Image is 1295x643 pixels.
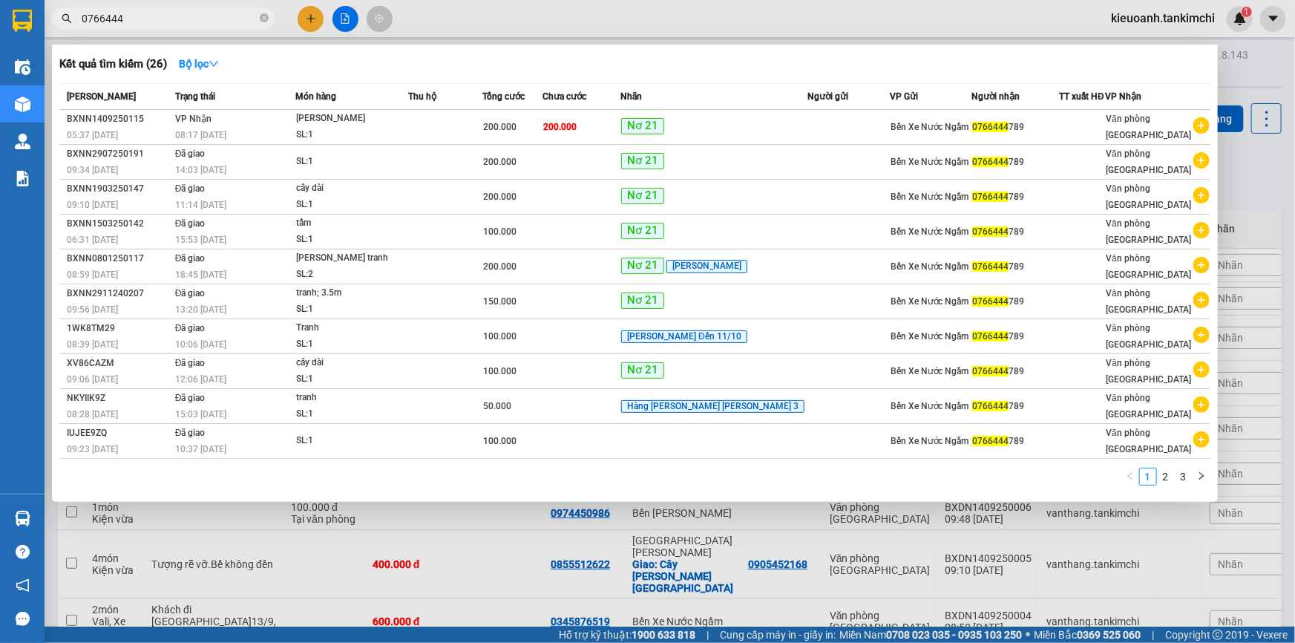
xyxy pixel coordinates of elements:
[296,301,407,318] div: SL: 1
[15,511,30,526] img: warehouse-icon
[483,296,517,307] span: 150.000
[67,251,171,267] div: BXNN0801250117
[296,390,407,406] div: tranh
[67,391,171,406] div: NKYIIK9Z
[296,267,407,283] div: SL: 2
[666,260,747,273] span: [PERSON_NAME]
[1121,468,1139,486] button: left
[891,401,969,411] span: Bến Xe Nước Ngầm
[296,320,407,336] div: Tranh
[1193,222,1210,238] span: plus-circle
[891,226,969,237] span: Bến Xe Nước Ngầm
[621,362,664,379] span: Nơ 21
[1193,468,1210,486] li: Next Page
[175,200,226,210] span: 11:14 [DATE]
[1106,393,1191,420] span: Văn phòng [GEOGRAPHIC_DATA]
[483,401,511,411] span: 50.000
[621,330,747,344] span: [PERSON_NAME] Đến 11/10
[891,192,969,202] span: Bến Xe Nước Ngầm
[483,366,517,376] span: 100.000
[175,130,226,140] span: 08:17 [DATE]
[295,91,336,102] span: Món hàng
[67,111,171,127] div: BXNN1409250115
[296,336,407,353] div: SL: 1
[891,436,969,446] span: Bến Xe Nước Ngầm
[67,146,171,162] div: BXNN2907250191
[972,189,1058,205] div: 789
[1106,428,1191,454] span: Văn phòng [GEOGRAPHIC_DATA]
[296,197,407,213] div: SL: 1
[972,120,1058,135] div: 789
[67,235,118,245] span: 06:31 [DATE]
[296,154,407,170] div: SL: 1
[1106,323,1191,350] span: Văn phòng [GEOGRAPHIC_DATA]
[972,434,1058,449] div: 789
[972,261,1009,272] span: 0766444
[296,215,407,232] div: tấm
[175,374,226,385] span: 12:06 [DATE]
[1106,288,1191,315] span: Văn phòng [GEOGRAPHIC_DATA]
[175,253,206,264] span: Đã giao
[1193,396,1210,413] span: plus-circle
[1157,468,1175,486] li: 2
[175,323,206,333] span: Đã giao
[1193,362,1210,378] span: plus-circle
[296,250,407,267] div: [PERSON_NAME] tranh
[175,428,206,438] span: Đã giao
[972,366,1009,376] span: 0766444
[1158,469,1174,485] a: 2
[167,52,231,76] button: Bộ lọcdown
[483,226,517,237] span: 100.000
[621,400,804,414] span: Hàng [PERSON_NAME] [PERSON_NAME] 3
[67,270,118,280] span: 08:59 [DATE]
[67,409,118,420] span: 08:28 [DATE]
[67,339,118,350] span: 08:39 [DATE]
[1193,187,1210,203] span: plus-circle
[175,288,206,298] span: Đã giao
[1193,117,1210,134] span: plus-circle
[67,304,118,315] span: 09:56 [DATE]
[972,154,1058,170] div: 789
[1105,91,1141,102] span: VP Nhận
[621,258,664,274] span: Nơ 21
[67,356,171,371] div: XV86CAZM
[15,97,30,112] img: warehouse-icon
[542,91,586,102] span: Chưa cước
[1193,152,1210,169] span: plus-circle
[296,285,407,301] div: tranh; 3.5m
[1106,358,1191,385] span: Văn phòng [GEOGRAPHIC_DATA]
[175,339,226,350] span: 10:06 [DATE]
[175,270,226,280] span: 18:45 [DATE]
[296,371,407,388] div: SL: 1
[807,91,848,102] span: Người gửi
[67,425,171,441] div: IUJEE9ZQ
[209,59,219,69] span: down
[175,409,226,420] span: 15:03 [DATE]
[296,406,407,422] div: SL: 1
[67,200,118,210] span: 09:10 [DATE]
[15,171,30,186] img: solution-icon
[1106,218,1191,245] span: Văn phòng [GEOGRAPHIC_DATA]
[972,364,1058,379] div: 789
[59,56,167,72] h3: Kết quả tìm kiếm ( 26 )
[972,157,1009,167] span: 0766444
[13,10,32,32] img: logo-vxr
[16,545,30,559] span: question-circle
[972,329,1058,345] div: 789
[1193,431,1210,448] span: plus-circle
[175,148,206,159] span: Đã giao
[67,374,118,385] span: 09:06 [DATE]
[890,91,918,102] span: VP Gửi
[67,321,171,336] div: 1WK8TM29
[67,181,171,197] div: BXNN1903250147
[179,58,219,70] strong: Bộ lọc
[972,331,1009,342] span: 0766444
[483,192,517,202] span: 200.000
[67,165,118,175] span: 09:34 [DATE]
[16,612,30,626] span: message
[175,183,206,194] span: Đã giao
[972,226,1009,237] span: 0766444
[1193,327,1210,343] span: plus-circle
[543,122,577,132] span: 200.000
[972,122,1009,132] span: 0766444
